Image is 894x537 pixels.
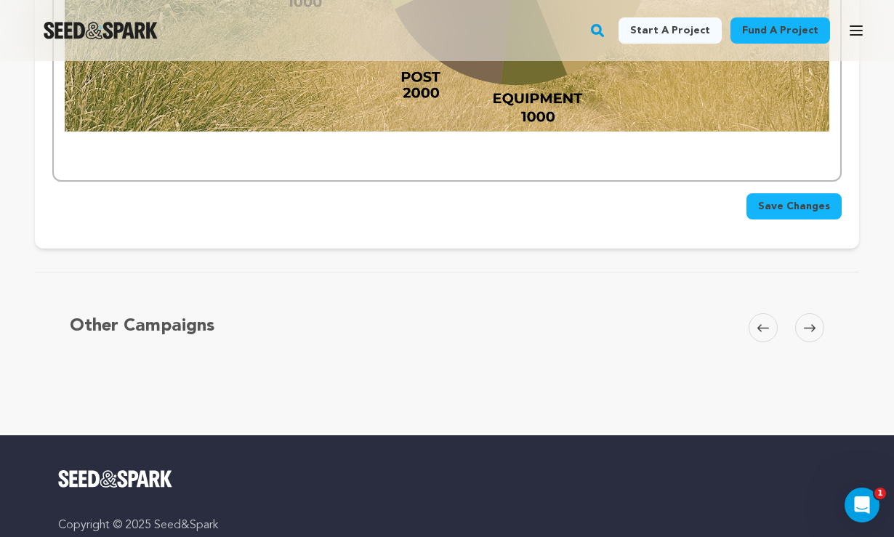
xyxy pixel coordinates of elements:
span: Save Changes [758,199,830,214]
img: Seed&Spark Logo Dark Mode [44,22,158,39]
span: 1 [874,488,886,499]
button: Save Changes [746,193,842,219]
h5: Other Campaigns [70,313,214,339]
p: Copyright © 2025 Seed&Spark [58,517,836,534]
iframe: Intercom live chat [845,488,879,522]
a: Seed&Spark Homepage [58,470,836,488]
a: Fund a project [730,17,830,44]
a: Start a project [619,17,722,44]
img: Seed&Spark Logo [58,470,172,488]
a: Seed&Spark Homepage [44,22,158,39]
